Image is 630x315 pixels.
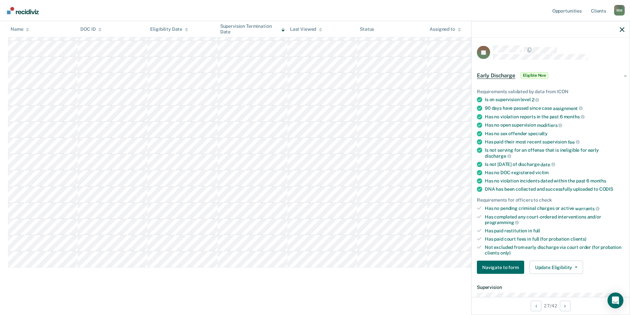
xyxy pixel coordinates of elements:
div: Name [11,26,29,32]
div: Has no pending criminal charges or active [485,206,624,212]
span: Early Discharge [477,72,515,79]
div: Not excluded from early discharge via court order (for probation clients [485,244,624,256]
button: Previous Opportunity [531,300,541,311]
div: Last Viewed [290,26,322,32]
div: Requirements for officers to check [477,197,624,203]
span: assignment [553,105,583,111]
img: Recidiviz [7,7,39,14]
span: CODIS [599,186,613,192]
span: specialty [528,131,548,136]
a: Navigate to form link [477,261,527,274]
span: discharge [485,153,511,158]
div: Supervision Termination Date [220,23,285,35]
span: 2 [532,97,539,102]
div: Has completed any court-ordered interventions and/or [485,214,624,225]
div: Has no DOC-registered [485,170,624,176]
div: M M [614,5,625,16]
div: Assigned to [430,26,461,32]
button: Update Eligibility [529,261,583,274]
span: programming [485,220,519,225]
dt: Supervision [477,285,624,290]
div: Eligibility Date [150,26,188,32]
span: only) [500,250,511,255]
div: DNA has been collected and successfully uploaded to [485,186,624,192]
span: months [564,114,585,119]
div: Has paid restitution in [485,228,624,234]
div: Is on supervision level [485,97,624,103]
div: Has no open supervision [485,122,624,128]
button: Profile dropdown button [614,5,625,16]
button: Navigate to form [477,261,524,274]
button: Next Opportunity [560,300,570,311]
div: Requirements validated by data from ICON [477,89,624,94]
div: Has no violation reports in the past 6 [485,114,624,120]
span: clients) [570,236,586,241]
div: 90 days have passed since case [485,105,624,111]
div: Is not [DATE] of discharge [485,161,624,167]
div: Status [360,26,374,32]
div: Has no violation incidents dated within the past 6 [485,178,624,184]
div: Open Intercom Messenger [608,293,623,308]
div: Early DischargeEligible Now [472,65,630,86]
span: date [540,162,555,167]
div: Has paid their most recent supervision [485,139,624,145]
div: Has no sex offender [485,131,624,136]
span: fee [568,139,580,144]
span: Eligible Now [521,72,549,79]
div: Has paid court fees in full (for probation [485,236,624,242]
span: full [533,228,540,233]
div: DOC ID [80,26,102,32]
div: 27 / 42 [472,297,630,314]
span: warrants [575,206,600,211]
span: modifiers [537,122,563,128]
span: months [590,178,606,183]
div: Is not serving for an offense that is ineligible for early [485,147,624,159]
span: victim [535,170,549,175]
